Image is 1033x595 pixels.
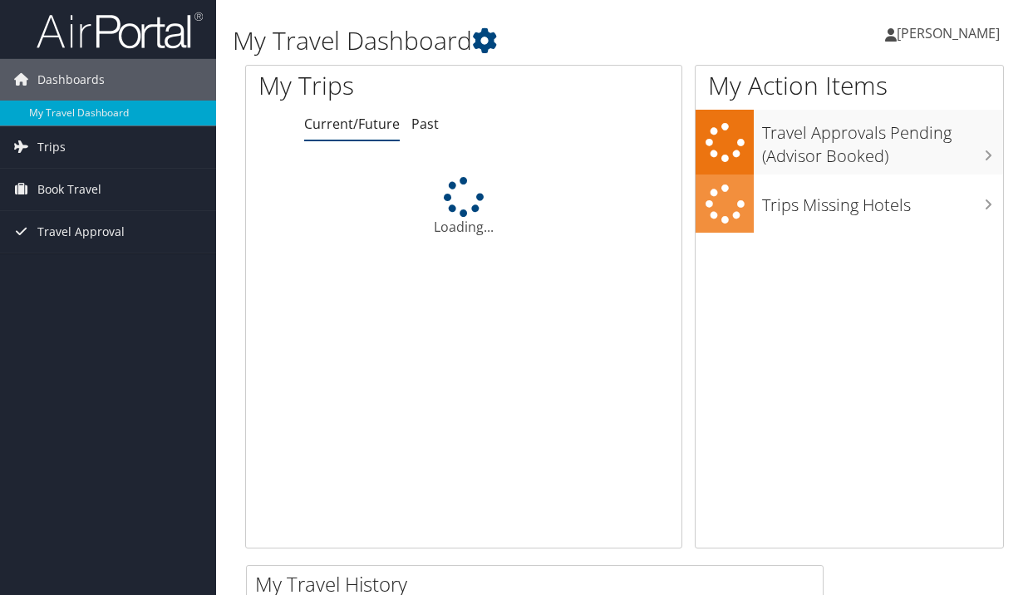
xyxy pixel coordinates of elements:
[233,23,755,58] h1: My Travel Dashboard
[696,68,1003,103] h1: My Action Items
[246,177,681,237] div: Loading...
[258,68,488,103] h1: My Trips
[304,115,400,133] a: Current/Future
[696,110,1003,174] a: Travel Approvals Pending (Advisor Booked)
[37,11,203,50] img: airportal-logo.png
[37,211,125,253] span: Travel Approval
[897,24,1000,42] span: [PERSON_NAME]
[696,175,1003,234] a: Trips Missing Hotels
[411,115,439,133] a: Past
[37,169,101,210] span: Book Travel
[762,185,1003,217] h3: Trips Missing Hotels
[762,113,1003,168] h3: Travel Approvals Pending (Advisor Booked)
[885,8,1016,58] a: [PERSON_NAME]
[37,126,66,168] span: Trips
[37,59,105,101] span: Dashboards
